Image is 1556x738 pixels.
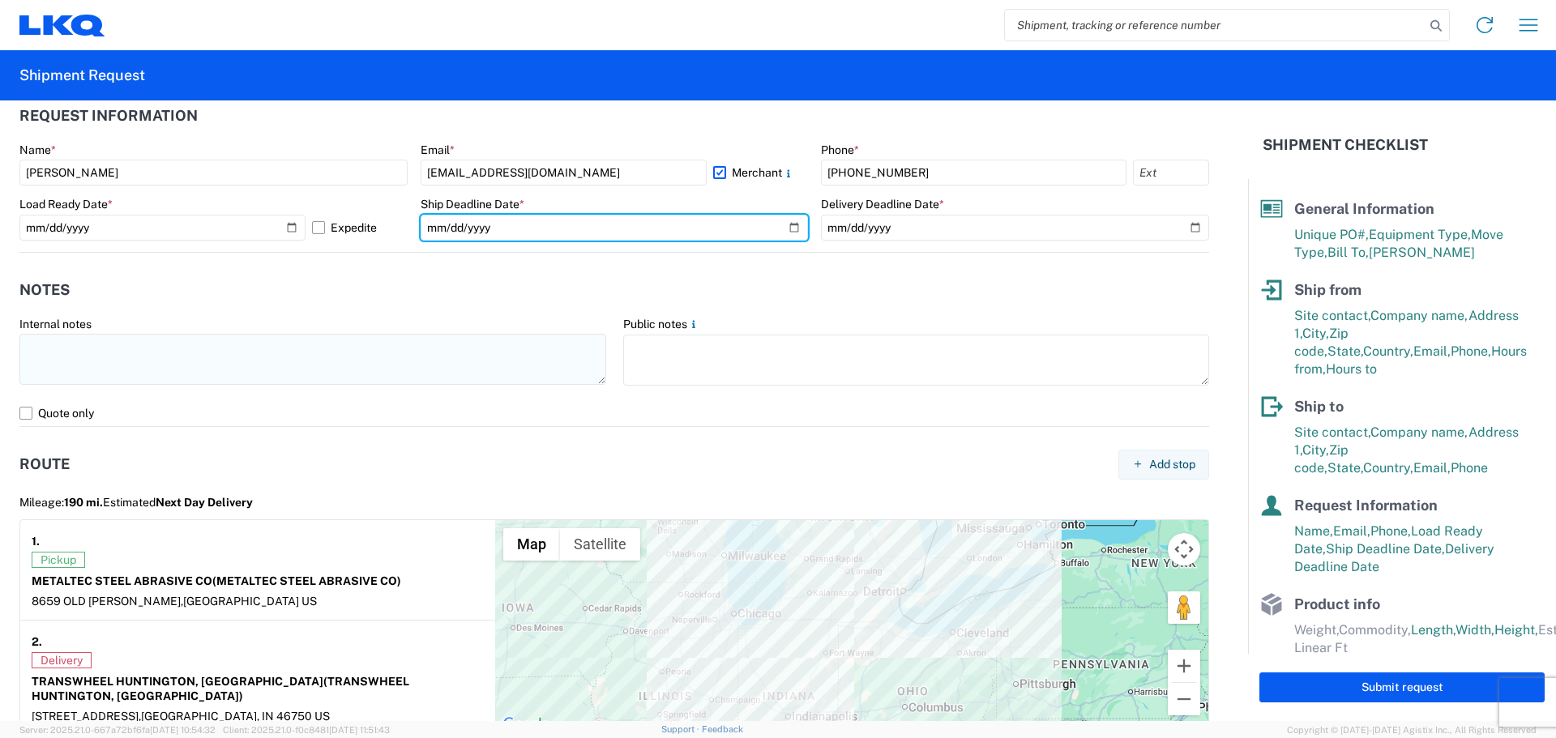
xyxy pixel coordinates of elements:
[19,66,145,85] h2: Shipment Request
[32,652,92,668] span: Delivery
[1327,343,1363,359] span: State,
[141,710,330,723] span: [GEOGRAPHIC_DATA], IN 46750 US
[312,215,408,241] label: Expedite
[1149,457,1195,472] span: Add stop
[821,143,859,157] label: Phone
[499,714,553,735] img: Google
[64,496,103,509] span: 190 mi.
[1326,541,1445,557] span: Ship Deadline Date,
[661,724,702,734] a: Support
[1294,424,1370,440] span: Site contact,
[32,675,409,702] strong: TRANSWHEEL HUNTINGTON, [GEOGRAPHIC_DATA]
[1339,622,1411,638] span: Commodity,
[821,197,944,211] label: Delivery Deadline Date
[1369,227,1471,242] span: Equipment Type,
[1294,595,1380,612] span: Product info
[1451,343,1491,359] span: Phone,
[1294,523,1333,539] span: Name,
[1494,622,1538,638] span: Height,
[421,143,455,157] label: Email
[19,143,56,157] label: Name
[1370,523,1411,539] span: Phone,
[713,160,809,186] label: Merchant
[32,552,85,568] span: Pickup
[1118,450,1209,480] button: Add stop
[503,528,560,561] button: Show street map
[212,574,401,587] span: (METALTEC STEEL ABRASIVE CO)
[1451,460,1488,476] span: Phone
[19,400,1209,426] label: Quote only
[1168,650,1200,682] button: Zoom in
[19,282,70,298] h2: Notes
[1413,343,1451,359] span: Email,
[1294,281,1361,298] span: Ship from
[32,595,183,608] span: 8659 OLD [PERSON_NAME],
[32,574,401,587] strong: METALTEC STEEL ABRASIVE CO
[702,724,743,734] a: Feedback
[1363,343,1413,359] span: Country,
[19,456,70,472] h2: Route
[1168,683,1200,715] button: Zoom out
[19,317,92,331] label: Internal notes
[560,528,640,561] button: Show satellite imagery
[156,496,253,509] span: Next Day Delivery
[1327,460,1363,476] span: State,
[19,108,198,124] h2: Request Information
[1326,361,1377,377] span: Hours to
[329,725,390,735] span: [DATE] 11:51:43
[1413,460,1451,476] span: Email,
[1369,245,1475,260] span: [PERSON_NAME]
[1294,398,1344,415] span: Ship to
[1411,622,1456,638] span: Length,
[1302,326,1329,341] span: City,
[623,317,700,331] label: Public notes
[103,496,253,509] span: Estimated
[32,632,42,652] strong: 2.
[499,714,553,735] a: Open this area in Google Maps (opens a new window)
[223,725,390,735] span: Client: 2025.21.0-f0c8481
[19,725,216,735] span: Server: 2025.21.0-667a72bf6fa
[1005,10,1425,41] input: Shipment, tracking or reference number
[1327,245,1369,260] span: Bill To,
[1370,424,1468,440] span: Company name,
[1294,622,1339,638] span: Weight,
[421,197,524,211] label: Ship Deadline Date
[32,531,40,552] strong: 1.
[1168,533,1200,565] button: Map camera controls
[1287,723,1537,737] span: Copyright © [DATE]-[DATE] Agistix Inc., All Rights Reserved
[1259,672,1545,702] button: Submit request
[1294,308,1370,323] span: Site contact,
[19,197,113,211] label: Load Ready Date
[1456,622,1494,638] span: Width,
[1294,497,1438,514] span: Request Information
[1294,200,1434,217] span: General Information
[1370,308,1468,323] span: Company name,
[183,595,317,608] span: [GEOGRAPHIC_DATA] US
[1294,227,1369,242] span: Unique PO#,
[32,675,409,702] span: (TRANSWHEEL HUNTINGTON, [GEOGRAPHIC_DATA])
[1302,442,1329,458] span: City,
[1263,135,1428,155] h2: Shipment Checklist
[19,496,103,509] span: Mileage:
[150,725,216,735] span: [DATE] 10:54:32
[1168,591,1200,624] button: Drag Pegman onto the map to open Street View
[32,710,141,723] span: [STREET_ADDRESS],
[1363,460,1413,476] span: Country,
[1333,523,1370,539] span: Email,
[1133,160,1209,186] input: Ext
